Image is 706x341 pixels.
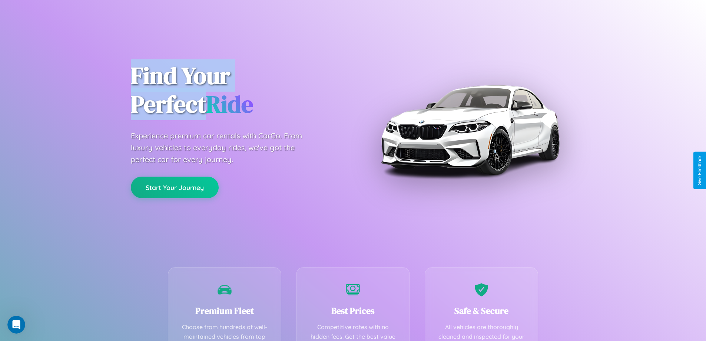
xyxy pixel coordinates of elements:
h3: Premium Fleet [179,305,270,317]
span: Ride [206,88,253,120]
iframe: Intercom live chat [7,316,25,334]
h3: Best Prices [308,305,398,317]
button: Start Your Journey [131,177,219,198]
p: Experience premium car rentals with CarGo. From luxury vehicles to everyday rides, we've got the ... [131,130,316,165]
h3: Safe & Secure [436,305,527,317]
img: Premium BMW car rental vehicle [377,37,563,223]
div: Give Feedback [697,155,702,186]
h1: Find Your Perfect [131,62,342,119]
